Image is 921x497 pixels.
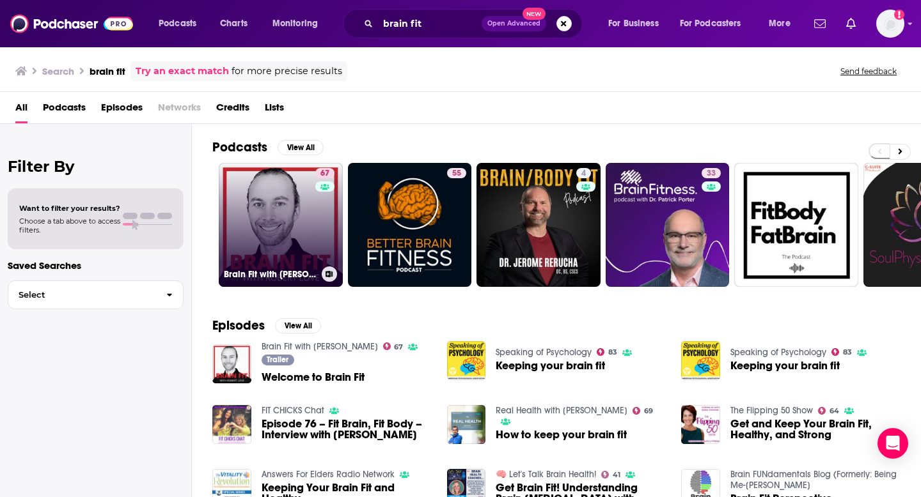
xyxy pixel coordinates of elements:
[730,360,840,371] a: Keeping your brain fit
[42,65,74,77] h3: Search
[496,360,605,371] a: Keeping your brain fit
[487,20,540,27] span: Open Advanced
[830,408,839,414] span: 64
[265,97,284,123] a: Lists
[876,10,904,38] img: User Profile
[262,418,432,440] span: Episode 76 – Fit Brain, Fit Body – Interview with [PERSON_NAME]
[320,167,329,180] span: 67
[496,405,627,416] a: Real Health with Karl Henry
[159,15,196,33] span: Podcasts
[136,64,229,79] a: Try an exact match
[476,163,601,287] a: 4
[581,167,586,180] span: 4
[681,405,720,444] img: Get and Keep Your Brain Fit, Healthy, and Strong
[818,407,839,415] a: 64
[272,15,318,33] span: Monitoring
[212,13,255,34] a: Charts
[837,66,901,77] button: Send feedback
[496,469,596,480] a: 🧠 Let's Talk Brain Health!
[730,405,813,416] a: The Flipping 50 Show
[672,13,760,34] button: open menu
[212,344,251,383] img: Welcome to Brain Fit
[841,13,861,34] a: Show notifications dropdown
[150,13,213,34] button: open menu
[878,428,908,459] div: Open Intercom Messenger
[216,97,249,123] a: Credits
[8,259,184,271] p: Saved Searches
[264,13,335,34] button: open menu
[15,97,28,123] a: All
[482,16,546,31] button: Open AdvancedNew
[212,139,324,155] a: PodcastsView All
[876,10,904,38] button: Show profile menu
[262,372,365,383] a: Welcome to Brain Fit
[523,8,546,20] span: New
[599,13,675,34] button: open menu
[315,168,335,178] a: 67
[8,280,184,309] button: Select
[769,15,791,33] span: More
[876,10,904,38] span: Logged in as megcassidy
[576,168,591,178] a: 4
[894,10,904,20] svg: Add a profile image
[394,344,403,350] span: 67
[232,64,342,79] span: for more precise results
[262,469,395,480] a: Answers For Elders Radio Network
[19,204,120,213] span: Want to filter your results?
[101,97,143,123] span: Episodes
[702,168,721,178] a: 33
[843,349,852,355] span: 83
[613,472,620,478] span: 41
[597,348,617,356] a: 83
[633,407,653,415] a: 69
[681,341,720,380] a: Keeping your brain fit
[267,356,288,363] span: Trailer
[212,317,321,333] a: EpisodesView All
[606,163,730,287] a: 33
[8,157,184,176] h2: Filter By
[10,11,133,36] img: Podchaser - Follow, Share and Rate Podcasts
[644,408,653,414] span: 69
[43,97,86,123] a: Podcasts
[760,13,807,34] button: open menu
[601,471,620,478] a: 41
[831,348,852,356] a: 83
[809,13,831,34] a: Show notifications dropdown
[262,341,378,352] a: Brain Fit with Robert Love
[447,341,486,380] img: Keeping your brain fit
[212,317,265,333] h2: Episodes
[8,291,156,299] span: Select
[730,418,901,440] a: Get and Keep Your Brain Fit, Healthy, and Strong
[496,429,627,440] a: How to keep your brain fit
[355,9,595,38] div: Search podcasts, credits, & more...
[452,167,461,180] span: 55
[730,469,897,491] a: Brain FUNdamentals Blog (Formerly: Being Me-Amy B)
[496,347,592,358] a: Speaking of Psychology
[220,15,248,33] span: Charts
[447,168,466,178] a: 55
[608,349,617,355] span: 83
[348,163,472,287] a: 55
[158,97,201,123] span: Networks
[608,15,659,33] span: For Business
[275,318,321,333] button: View All
[383,342,404,350] a: 67
[90,65,125,77] h3: brain fit
[262,418,432,440] a: Episode 76 – Fit Brain, Fit Body – Interview with Jill Hewlett
[680,15,741,33] span: For Podcasters
[212,405,251,444] img: Episode 76 – Fit Brain, Fit Body – Interview with Jill Hewlett
[378,13,482,34] input: Search podcasts, credits, & more...
[262,405,324,416] a: FIT CHICKS Chat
